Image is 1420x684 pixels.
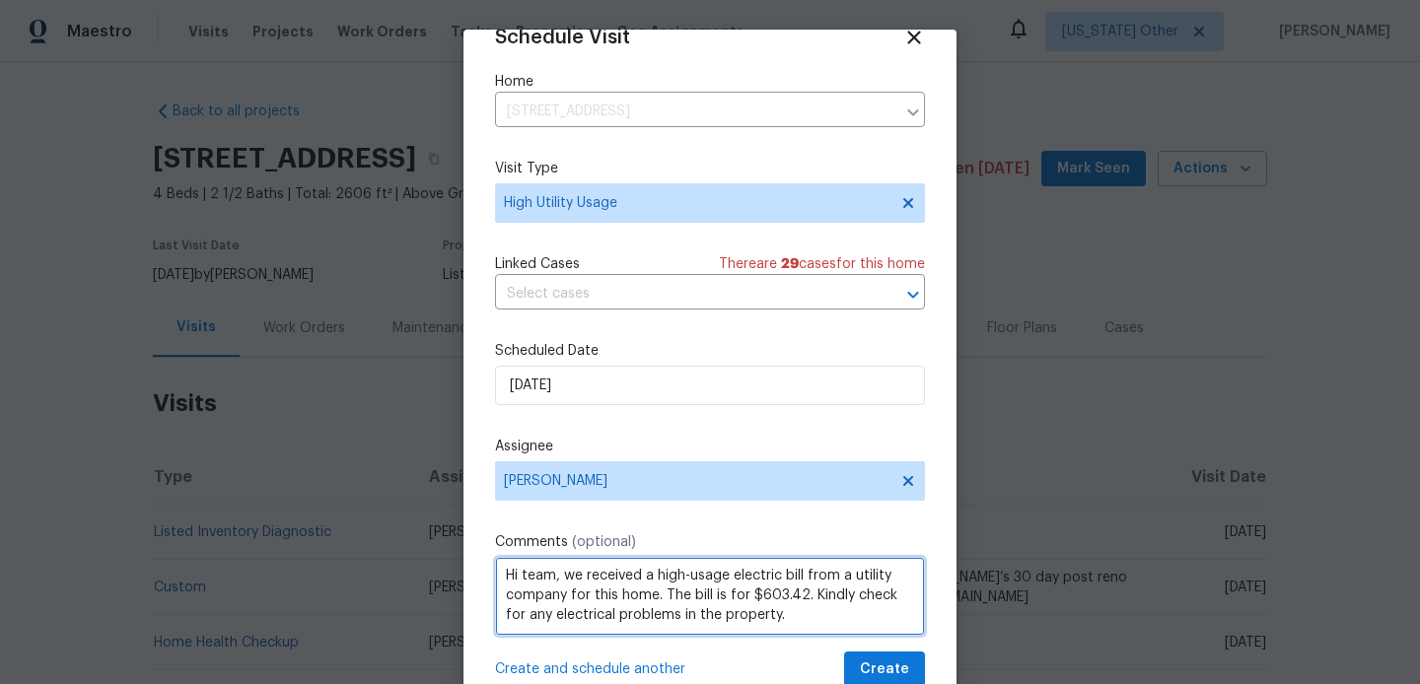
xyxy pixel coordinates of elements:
input: Enter in an address [495,97,895,127]
span: [PERSON_NAME] [504,473,890,489]
label: Comments [495,532,925,552]
label: Home [495,72,925,92]
span: Close [903,27,925,48]
span: High Utility Usage [504,193,887,213]
span: Create and schedule another [495,659,685,679]
span: Linked Cases [495,254,580,274]
button: Open [899,281,927,308]
label: Scheduled Date [495,341,925,361]
textarea: Hi team, we received a high-usage electric bill from a utility company for this home. The bill is... [495,557,925,636]
span: (optional) [572,535,636,549]
span: Schedule Visit [495,28,630,47]
label: Visit Type [495,159,925,178]
span: 29 [781,257,799,271]
span: There are case s for this home [719,254,925,274]
input: M/D/YYYY [495,366,925,405]
label: Assignee [495,437,925,456]
span: Create [860,657,909,682]
input: Select cases [495,279,870,309]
